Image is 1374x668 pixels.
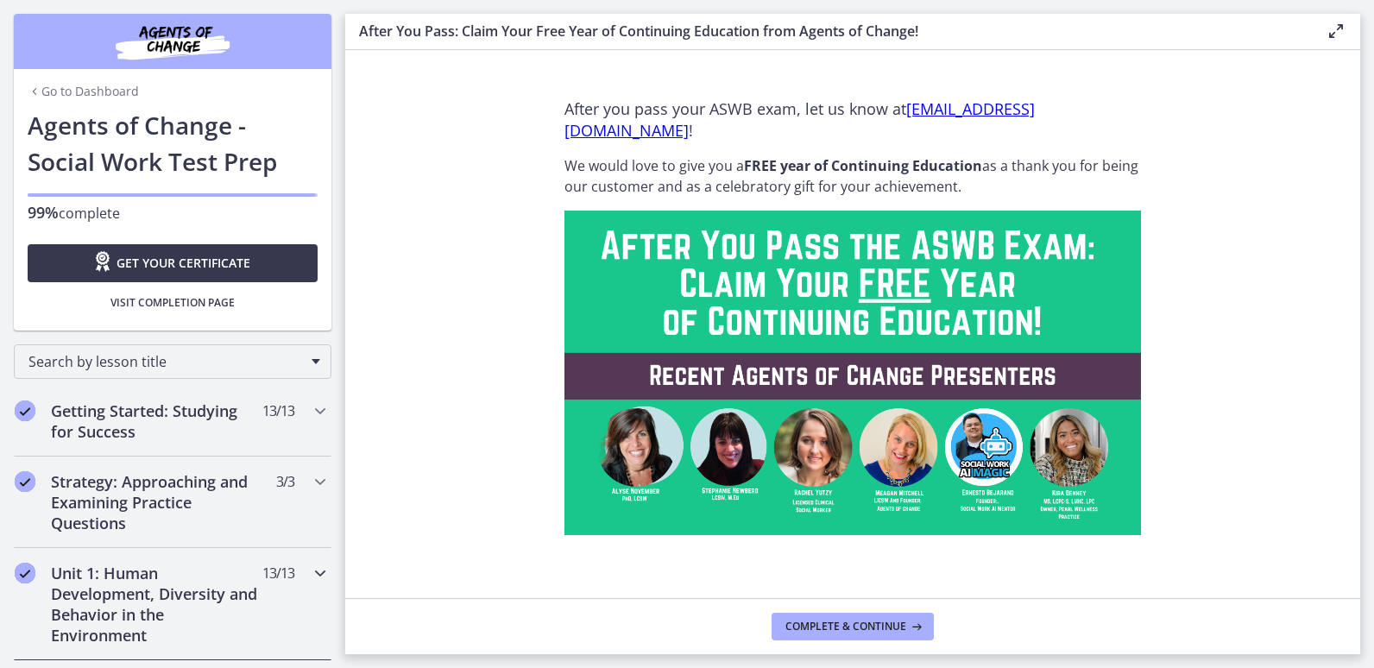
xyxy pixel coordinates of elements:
[15,471,35,492] i: Completed
[28,83,139,100] a: Go to Dashboard
[14,344,331,379] div: Search by lesson title
[117,253,250,274] span: Get your certificate
[744,156,982,175] strong: FREE year of Continuing Education
[785,620,906,633] span: Complete & continue
[51,400,262,442] h2: Getting Started: Studying for Success
[92,251,117,272] i: Opens in a new window
[262,563,294,583] span: 13 / 13
[110,296,235,310] span: Visit completion page
[28,352,303,371] span: Search by lesson title
[28,107,318,180] h1: Agents of Change - Social Work Test Prep
[276,471,294,492] span: 3 / 3
[262,400,294,421] span: 13 / 13
[51,471,262,533] h2: Strategy: Approaching and Examining Practice Questions
[28,202,59,223] span: 99%
[564,98,1035,141] a: [EMAIL_ADDRESS][DOMAIN_NAME]
[15,563,35,583] i: Completed
[359,21,1298,41] h3: After You Pass: Claim Your Free Year of Continuing Education from Agents of Change!
[564,155,1141,197] p: We would love to give you a as a thank you for being our customer and as a celebratory gift for y...
[15,400,35,421] i: Completed
[69,21,276,62] img: Agents of Change Social Work Test Prep
[564,98,1035,141] span: After you pass your ASWB exam, let us know at !
[772,613,934,640] button: Complete & continue
[28,289,318,317] button: Visit completion page
[564,211,1141,535] img: Copy_of_Claim_Your_FREE_Year_of_Continuing_Education!.png
[28,202,318,224] p: complete
[28,244,318,282] a: Get your certificate
[51,563,262,646] h2: Unit 1: Human Development, Diversity and Behavior in the Environment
